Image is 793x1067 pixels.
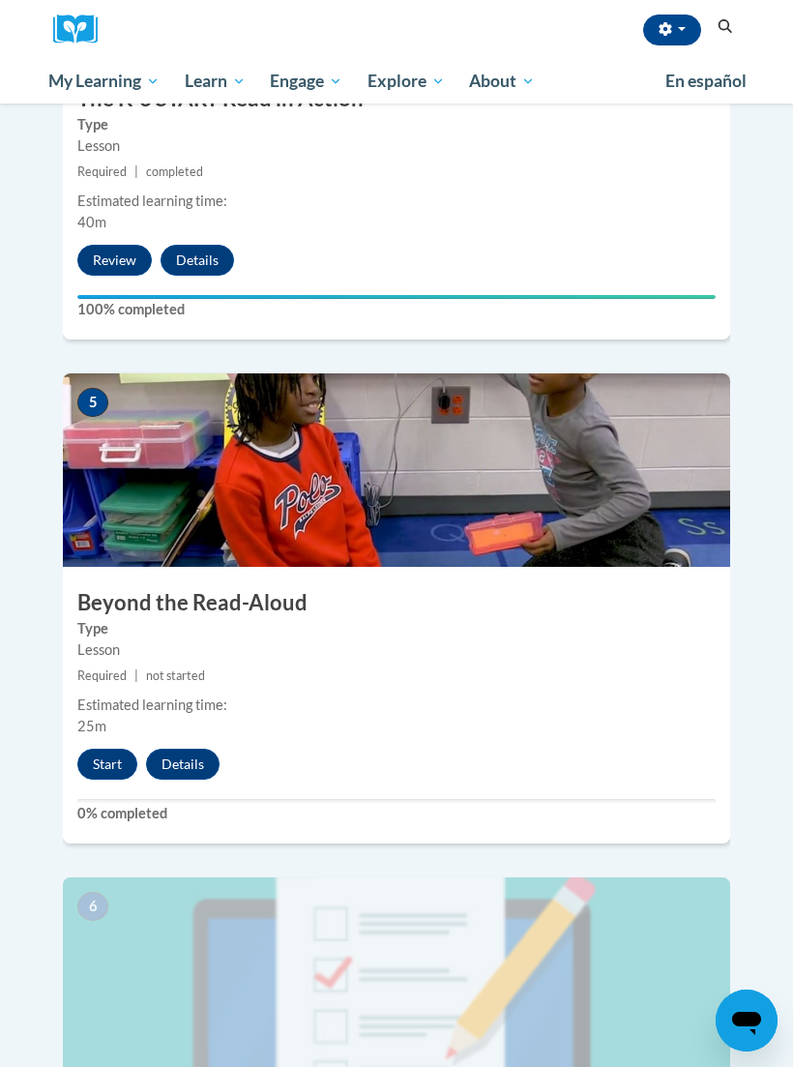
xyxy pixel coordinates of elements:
button: Account Settings [643,15,701,45]
button: Search [711,15,740,39]
span: 5 [77,388,108,417]
iframe: Button to launch messaging window [716,990,778,1052]
span: not started [146,668,205,683]
h3: Beyond the Read-Aloud [63,588,730,618]
span: | [134,668,138,683]
span: En español [665,71,747,91]
div: Your progress [77,295,716,299]
a: Engage [257,59,355,104]
button: Review [77,245,152,276]
span: 6 [77,892,108,921]
a: Learn [172,59,258,104]
label: Type [77,114,716,135]
span: Required [77,164,127,179]
span: | [134,164,138,179]
span: Engage [270,70,342,93]
div: Lesson [77,639,716,661]
div: Estimated learning time: [77,695,716,716]
span: completed [146,164,203,179]
img: Course Image [63,373,730,567]
label: 100% completed [77,299,716,320]
div: Lesson [77,135,716,157]
img: Logo brand [53,15,111,44]
span: About [469,70,535,93]
button: Start [77,749,137,780]
a: Cox Campus [53,15,111,44]
label: 0% completed [77,803,716,824]
button: Details [161,245,234,276]
label: Type [77,618,716,639]
a: About [457,59,548,104]
span: Explore [367,70,445,93]
span: Required [77,668,127,683]
a: My Learning [36,59,172,104]
span: 40m [77,214,106,230]
button: Details [146,749,220,780]
div: Estimated learning time: [77,191,716,212]
div: Main menu [34,59,759,104]
a: En español [653,61,759,102]
span: 25m [77,718,106,734]
span: My Learning [48,70,160,93]
span: Learn [185,70,246,93]
a: Explore [355,59,457,104]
